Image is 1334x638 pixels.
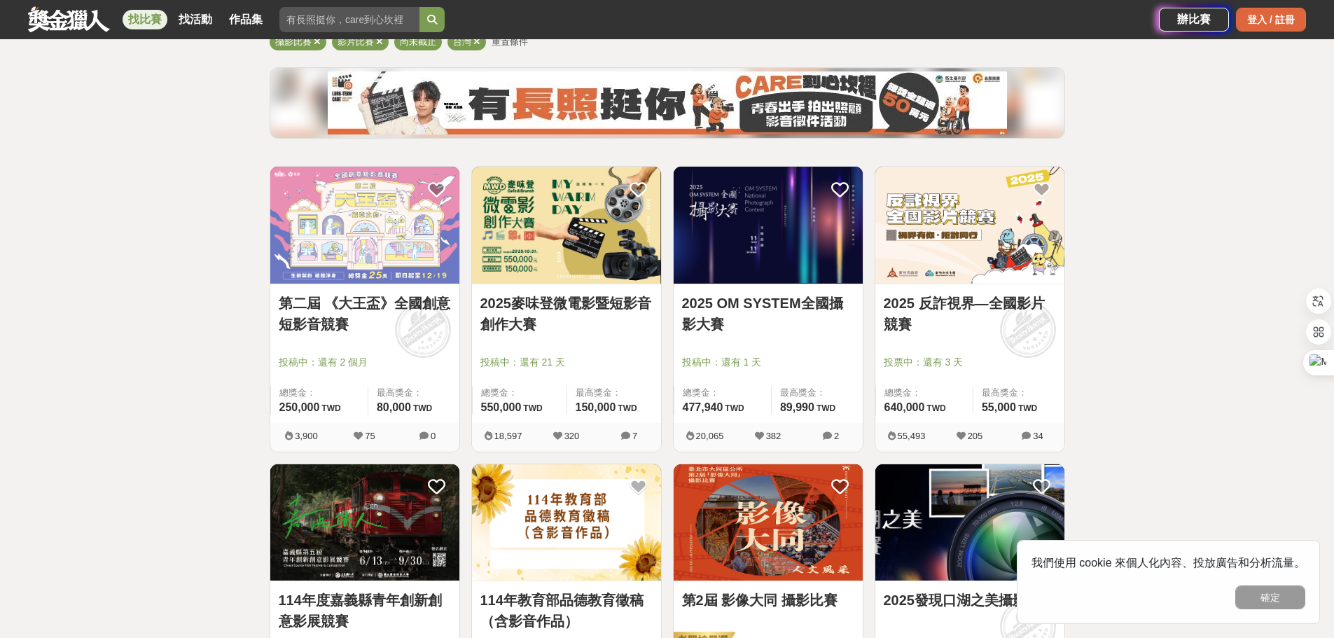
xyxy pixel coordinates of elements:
[377,401,411,413] span: 80,000
[766,431,781,441] span: 382
[270,167,459,284] img: Cover Image
[884,590,1056,611] a: 2025發現口湖之美攝影比賽
[926,403,945,413] span: TWD
[674,167,863,284] img: Cover Image
[674,464,863,582] a: Cover Image
[875,464,1064,582] a: Cover Image
[618,403,637,413] span: TWD
[365,431,375,441] span: 75
[472,464,661,582] a: Cover Image
[834,431,839,441] span: 2
[884,401,925,413] span: 640,000
[632,431,637,441] span: 7
[564,431,580,441] span: 320
[472,167,661,284] img: Cover Image
[279,355,451,370] span: 投稿中：還有 2 個月
[682,355,854,370] span: 投稿中：還有 1 天
[472,464,661,581] img: Cover Image
[884,293,1056,335] a: 2025 反詐視界—全國影片競賽
[875,167,1064,284] img: Cover Image
[817,403,835,413] span: TWD
[480,355,653,370] span: 投稿中：還有 21 天
[982,386,1056,400] span: 最高獎金：
[875,464,1064,581] img: Cover Image
[279,7,419,32] input: 有長照挺你，care到心坎裡！青春出手，拍出照顧 影音徵件活動
[968,431,983,441] span: 205
[683,386,763,400] span: 總獎金：
[413,403,432,413] span: TWD
[780,386,854,400] span: 最高獎金：
[1033,431,1043,441] span: 34
[682,293,854,335] a: 2025 OM SYSTEM全國攝影大賽
[492,36,528,47] span: 重置條件
[1235,585,1305,609] button: 確定
[270,464,459,581] img: Cover Image
[453,36,471,47] span: 台灣
[279,590,451,632] a: 114年度嘉義縣青年創新創意影展競賽
[494,431,522,441] span: 18,597
[270,464,459,582] a: Cover Image
[683,401,723,413] span: 477,940
[1159,8,1229,32] a: 辦比賽
[576,386,653,400] span: 最高獎金：
[1018,403,1037,413] span: TWD
[480,590,653,632] a: 114年教育部品德教育徵稿（含影音作品）
[480,293,653,335] a: 2025麥味登微電影暨短影音創作大賽
[884,355,1056,370] span: 投票中：還有 3 天
[725,403,744,413] span: TWD
[576,401,616,413] span: 150,000
[982,401,1016,413] span: 55,000
[275,36,312,47] span: 攝影比賽
[338,36,374,47] span: 影片比賽
[377,386,451,400] span: 最高獎金：
[431,431,436,441] span: 0
[696,431,724,441] span: 20,065
[481,386,558,400] span: 總獎金：
[682,590,854,611] a: 第2屆 影像大同 攝影比賽
[1236,8,1306,32] div: 登入 / 註冊
[295,431,318,441] span: 3,900
[123,10,167,29] a: 找比賽
[884,386,964,400] span: 總獎金：
[674,464,863,581] img: Cover Image
[328,71,1007,134] img: f7c855b4-d01c-467d-b383-4c0caabe547d.jpg
[1031,557,1305,569] span: 我們使用 cookie 來個人化內容、投放廣告和分析流量。
[223,10,268,29] a: 作品集
[279,293,451,335] a: 第二屆 《大王盃》全國創意短影音競賽
[400,36,436,47] span: 尚未截止
[173,10,218,29] a: 找活動
[898,431,926,441] span: 55,493
[279,386,359,400] span: 總獎金：
[279,401,320,413] span: 250,000
[321,403,340,413] span: TWD
[780,401,814,413] span: 89,990
[523,403,542,413] span: TWD
[481,401,522,413] span: 550,000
